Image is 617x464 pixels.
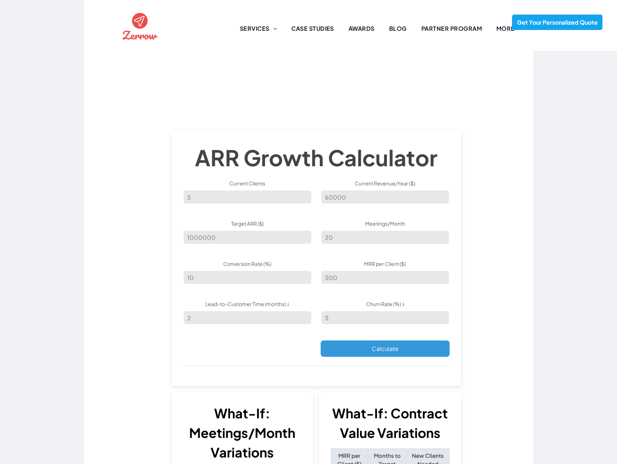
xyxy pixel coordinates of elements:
[287,302,289,307] span: Time from initial meeting to signed contract
[183,230,312,244] input: 1000000
[321,260,450,268] label: MRR per Client ($)
[183,190,312,204] input: 5
[183,310,312,325] input: 2
[321,300,450,308] label: Churn Rate (%)
[489,24,529,33] a: MORE
[183,141,450,174] h2: ARR Growth Calculator
[183,180,312,187] label: Current Clients
[321,220,450,227] label: Meetings/Month
[121,7,159,45] img: the logo for zernow is a red circle with an airplane in it .
[321,190,450,204] input: 60000
[321,180,450,187] label: Current Revenue/Year ($)
[382,24,414,33] a: BLOG
[183,220,312,227] label: Target ARR ($)
[331,404,450,443] h3: What-If: Contract Value Variations
[233,24,284,33] a: SERVICES
[414,24,489,33] a: PARTNER PROGRAM
[284,24,341,33] a: CASE STUDIES
[514,15,600,30] span: Get Your Personalized Quote
[341,24,382,33] a: AWARDS
[183,300,312,308] label: Lead-to-Customer Time (months)
[321,270,450,285] input: 500
[321,230,450,244] input: 20
[321,340,450,357] button: Calculate
[321,310,450,325] input: 5
[403,302,404,307] span: Percentage of clients lost per year
[183,404,302,462] h3: What-If: Meetings/Month Variations
[183,270,312,285] input: 10
[183,260,312,268] label: Conversion Rate (%)
[512,14,603,30] a: Get Your Personalized Quote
